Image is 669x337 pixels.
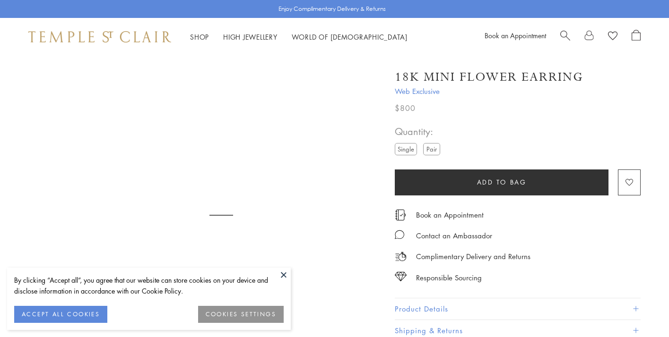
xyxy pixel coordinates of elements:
a: Search [560,30,570,44]
a: View Wishlist [608,30,617,44]
p: Enjoy Complimentary Delivery & Returns [278,4,386,14]
img: Temple St. Clair [28,31,171,42]
img: icon_appointment.svg [395,210,406,220]
img: MessageIcon-01_2.svg [395,230,404,239]
span: Add to bag [477,177,527,187]
span: Web Exclusive [395,85,641,97]
span: Quantity: [395,124,444,139]
button: Add to bag [395,169,608,195]
nav: Main navigation [190,31,408,43]
button: COOKIES SETTINGS [198,306,284,323]
label: Single [395,143,417,155]
label: Pair [423,143,440,155]
img: icon_delivery.svg [395,251,407,262]
div: By clicking “Accept all”, you agree that our website can store cookies on your device and disclos... [14,275,284,296]
button: Product Details [395,298,641,320]
a: World of [DEMOGRAPHIC_DATA]World of [DEMOGRAPHIC_DATA] [292,32,408,42]
a: High JewelleryHigh Jewellery [223,32,278,42]
button: ACCEPT ALL COOKIES [14,306,107,323]
p: Complimentary Delivery and Returns [416,251,530,262]
span: $800 [395,102,416,114]
div: Contact an Ambassador [416,230,492,242]
img: icon_sourcing.svg [395,272,407,281]
a: Open Shopping Bag [632,30,641,44]
a: ShopShop [190,32,209,42]
a: Book an Appointment [485,31,546,40]
a: Book an Appointment [416,210,484,220]
iframe: Gorgias live chat messenger [622,293,660,328]
div: Responsible Sourcing [416,272,482,284]
h1: 18K Mini Flower Earring [395,69,583,85]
